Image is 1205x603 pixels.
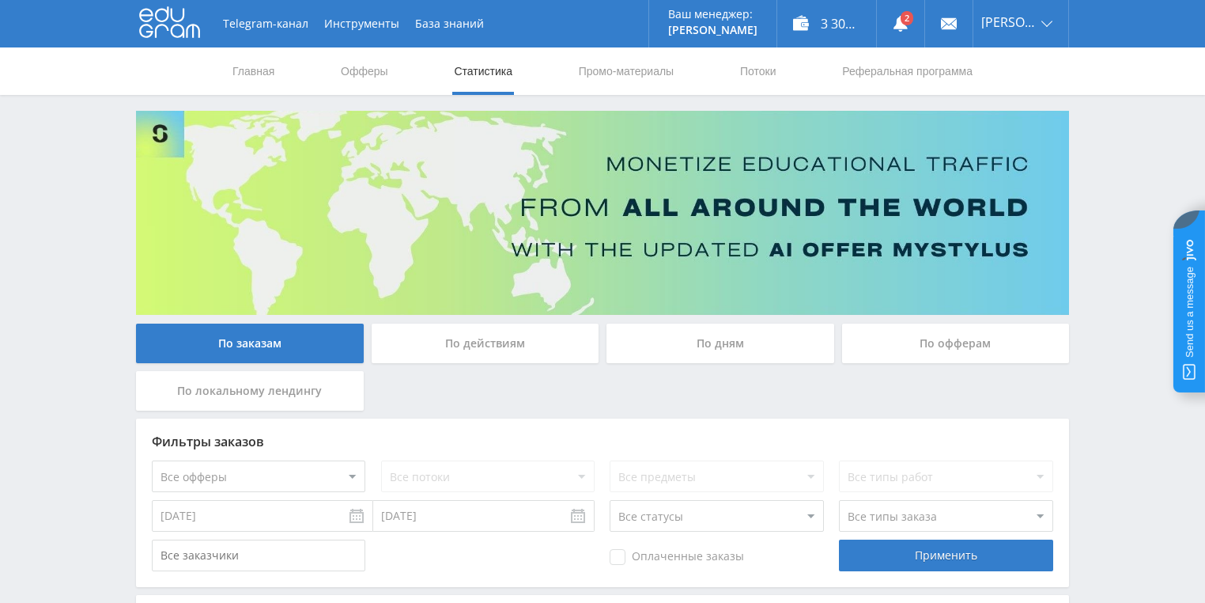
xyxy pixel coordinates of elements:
div: Применить [839,540,1052,571]
input: Все заказчики [152,540,365,571]
div: По локальному лендингу [136,371,364,411]
div: По офферам [842,324,1070,363]
a: Статистика [452,47,514,95]
div: По дням [606,324,834,363]
a: Промо-материалы [577,47,675,95]
a: Потоки [738,47,778,95]
a: Главная [231,47,276,95]
p: [PERSON_NAME] [668,24,757,36]
img: Banner [136,111,1069,315]
a: Офферы [339,47,390,95]
div: По заказам [136,324,364,363]
span: [PERSON_NAME] [981,16,1037,28]
p: Ваш менеджер: [668,8,757,21]
div: По действиям [372,324,599,363]
a: Реферальная программа [840,47,974,95]
div: Фильтры заказов [152,434,1053,449]
span: Оплаченные заказы [610,549,744,565]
